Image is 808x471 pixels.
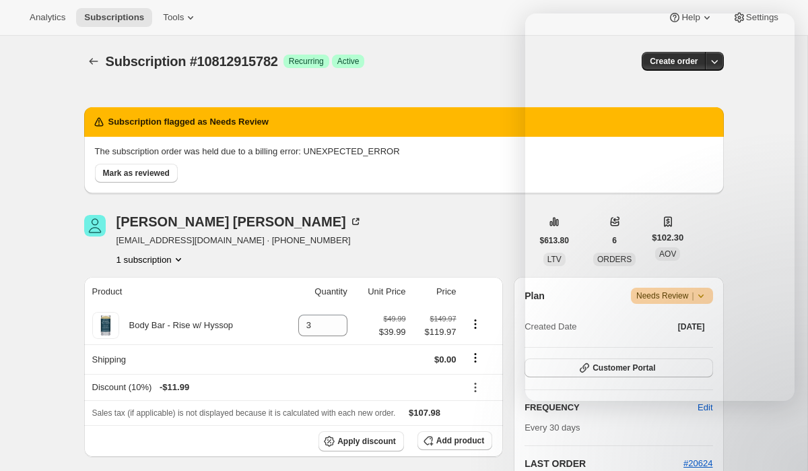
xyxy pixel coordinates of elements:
div: [PERSON_NAME] [PERSON_NAME] [116,215,362,228]
span: $39.99 [379,325,406,339]
span: Every 30 days [525,422,580,433]
button: Mark as reviewed [95,164,178,183]
th: Quantity [279,277,351,307]
span: Settings [746,12,778,23]
span: Subscriptions [84,12,144,23]
span: Mark as reviewed [103,168,170,179]
span: $107.98 [409,408,440,418]
span: $119.97 [414,325,457,339]
h2: Subscription flagged as Needs Review [108,115,269,129]
button: Product actions [465,317,486,332]
span: $0.00 [434,354,457,365]
h2: LAST ORDER [525,457,683,470]
button: Add product [417,431,492,450]
span: Help [681,12,700,23]
span: - $11.99 [160,381,189,394]
span: Add product [436,435,484,446]
button: Shipping actions [465,350,486,365]
button: Help [660,8,721,27]
th: Unit Price [351,277,410,307]
span: Recurring [289,56,324,67]
span: Analytics [30,12,65,23]
button: #20624 [683,457,712,470]
span: Maggie Perry [84,215,106,237]
span: Edit [698,401,712,414]
div: Body Bar - Rise w/ Hyssop [119,319,234,332]
span: Apply discount [337,436,396,447]
img: product img [92,312,119,339]
th: Price [410,277,461,307]
h2: FREQUENCY [525,401,698,414]
th: Product [84,277,279,307]
span: Sales tax (if applicable) is not displayed because it is calculated with each new order. [92,408,396,418]
iframe: Intercom live chat [762,412,795,444]
p: The subscription order was held due to a billing error: UNEXPECTED_ERROR [95,145,713,158]
span: Tools [163,12,184,23]
button: Settings [725,8,786,27]
button: Apply discount [318,431,404,451]
span: [EMAIL_ADDRESS][DOMAIN_NAME] · [PHONE_NUMBER] [116,234,362,247]
iframe: Intercom live chat [525,13,795,401]
span: Subscription #10812915782 [106,54,278,69]
button: Subscriptions [76,8,152,27]
small: $49.99 [383,315,405,323]
div: Discount (10%) [92,381,457,394]
button: Product actions [116,253,185,266]
span: Active [337,56,360,67]
small: $149.97 [430,315,456,323]
button: Analytics [22,8,73,27]
button: Tools [155,8,205,27]
th: Shipping [84,344,279,374]
button: Subscriptions [84,52,103,71]
button: Edit [689,397,720,418]
a: #20624 [683,458,712,468]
